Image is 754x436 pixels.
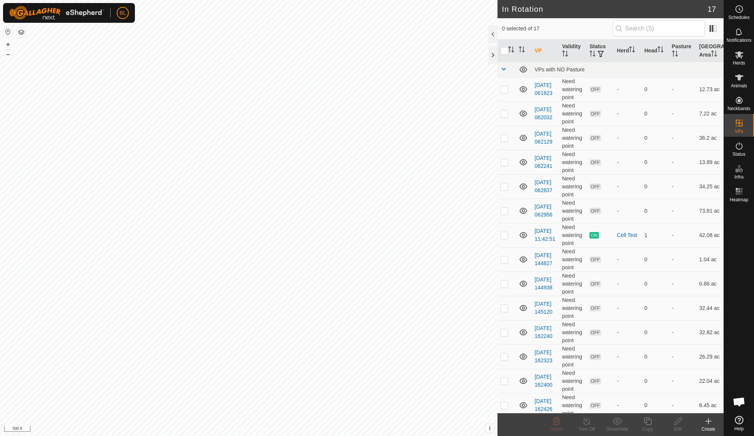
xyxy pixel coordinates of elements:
a: [DATE] 162426 [535,398,553,412]
input: Search (S) [613,21,705,36]
span: Status [732,152,745,156]
div: - [617,158,638,166]
td: 0 [641,126,668,150]
td: - [669,101,696,126]
th: VP [532,39,559,62]
span: OFF [589,378,601,384]
div: - [617,304,638,312]
span: OFF [589,329,601,336]
th: Head [641,39,668,62]
p-sorticon: Activate to sort [657,47,664,54]
a: [DATE] 062032 [535,106,553,120]
td: Need watering point [559,77,586,101]
p-sorticon: Activate to sort [562,52,568,58]
a: [DATE] 062129 [535,131,553,145]
td: 1.04 ac [696,247,724,272]
td: 42.08 ac [696,223,724,247]
td: 26.29 ac [696,344,724,369]
span: OFF [589,86,601,93]
button: + [3,40,13,49]
button: – [3,50,13,59]
th: Validity [559,39,586,62]
td: 32.82 ac [696,320,724,344]
a: [DATE] 144938 [535,276,553,291]
a: Privacy Policy [219,426,247,433]
a: [DATE] 062956 [535,204,553,218]
td: 0 [641,320,668,344]
td: Need watering point [559,344,586,369]
button: Reset Map [3,27,13,36]
div: - [617,183,638,191]
div: Create [693,426,724,433]
td: 8.45 ac [696,393,724,417]
a: [DATE] 11:42:51 [535,228,556,242]
td: 0 [641,199,668,223]
td: 0 [641,296,668,320]
span: OFF [589,183,601,190]
td: 36.2 ac [696,126,724,150]
td: 0.86 ac [696,272,724,296]
span: Neckbands [727,106,750,111]
td: - [669,296,696,320]
div: - [617,401,638,409]
td: - [669,369,696,393]
span: Animals [731,84,747,88]
td: - [669,126,696,150]
td: 1 [641,223,668,247]
span: i [489,425,491,431]
td: Need watering point [559,320,586,344]
div: Cell Test [617,231,638,239]
td: - [669,393,696,417]
a: [DATE] 162323 [535,349,553,363]
span: OFF [589,354,601,360]
p-sorticon: Activate to sort [629,47,635,54]
span: OFF [589,135,601,141]
span: 17 [708,3,716,15]
a: [DATE] 145120 [535,301,553,315]
span: OFF [589,256,601,263]
td: Need watering point [559,101,586,126]
td: Need watering point [559,126,586,150]
td: Need watering point [559,369,586,393]
td: 7.22 ac [696,101,724,126]
td: 0 [641,150,668,174]
div: - [617,110,638,118]
td: Need watering point [559,247,586,272]
td: - [669,272,696,296]
p-sorticon: Activate to sort [711,52,717,58]
span: Delete [550,427,563,432]
a: Help [724,413,754,434]
td: 0 [641,369,668,393]
div: - [617,329,638,336]
span: OFF [589,305,601,311]
td: - [669,174,696,199]
td: 73.81 ac [696,199,724,223]
span: ON [589,232,599,239]
a: [DATE] 144827 [535,252,553,266]
td: 0 [641,101,668,126]
div: Edit [663,426,693,433]
span: Heatmap [730,197,748,202]
div: - [617,353,638,361]
div: Turn Off [572,426,602,433]
td: Need watering point [559,296,586,320]
span: 0 selected of 17 [502,25,613,33]
td: Need watering point [559,174,586,199]
div: - [617,377,638,385]
div: - [617,134,638,142]
td: 12.73 ac [696,77,724,101]
button: Map Layers [17,28,26,37]
p-sorticon: Activate to sort [672,52,678,58]
button: i [486,424,494,433]
span: OFF [589,402,601,409]
td: Need watering point [559,150,586,174]
span: Infra [734,175,743,179]
div: - [617,85,638,93]
p-sorticon: Activate to sort [519,47,525,54]
div: VPs with NO Pasture [535,66,721,73]
span: OFF [589,159,601,166]
td: 0 [641,272,668,296]
td: 0 [641,344,668,369]
a: [DATE] 062837 [535,179,553,193]
div: Show/Hide [602,426,632,433]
